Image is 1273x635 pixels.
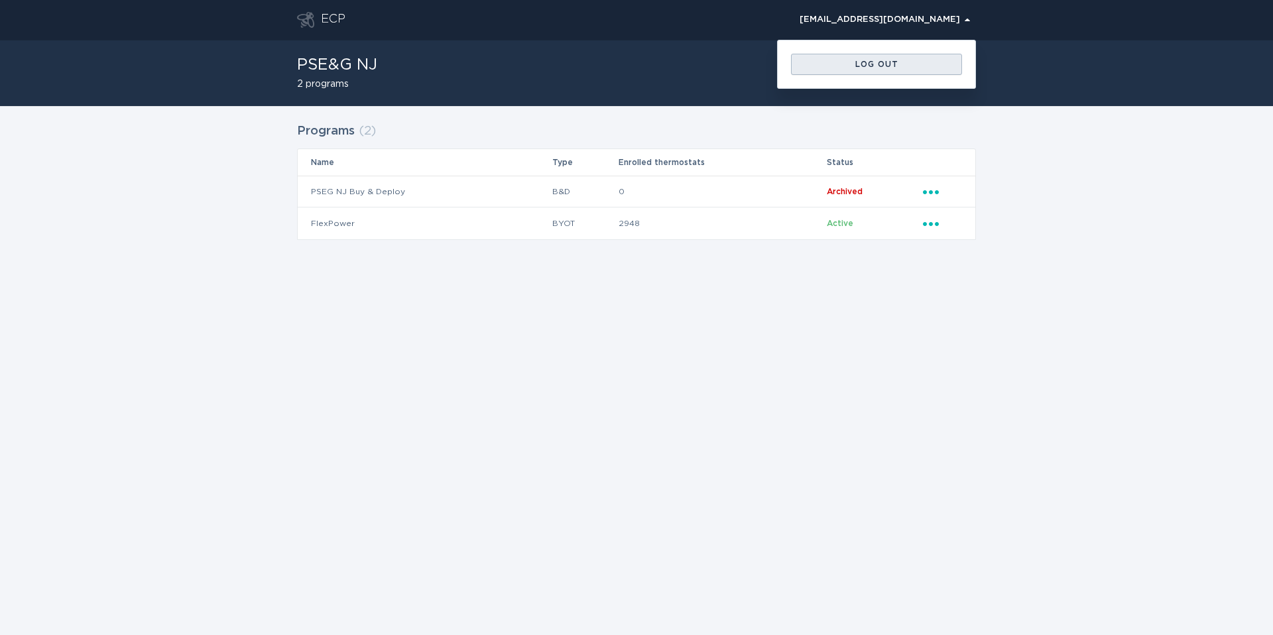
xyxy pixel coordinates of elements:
[618,176,826,207] td: 0
[298,149,552,176] th: Name
[798,60,955,68] div: Log out
[618,207,826,239] td: 2948
[826,149,922,176] th: Status
[791,54,962,75] button: Log out
[321,12,345,28] div: ECP
[923,216,962,231] div: Popover menu
[298,149,975,176] tr: Table Headers
[552,149,618,176] th: Type
[298,176,552,207] td: PSEG NJ Buy & Deploy
[297,57,377,73] h1: PSE&G NJ
[800,16,970,24] div: [EMAIL_ADDRESS][DOMAIN_NAME]
[297,12,314,28] button: Go to dashboard
[297,80,377,89] h2: 2 programs
[298,207,975,239] tr: 03b915d067d94c92b9b79925a617f059
[552,176,618,207] td: B&D
[827,219,853,227] span: Active
[298,176,975,207] tr: c1bd43f393c34b318c725da59b5fc360
[298,207,552,239] td: FlexPower
[827,188,863,196] span: Archived
[552,207,618,239] td: BYOT
[618,149,826,176] th: Enrolled thermostats
[794,10,976,30] button: Open user account details
[297,119,355,143] h2: Programs
[923,184,962,199] div: Popover menu
[359,125,376,137] span: ( 2 )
